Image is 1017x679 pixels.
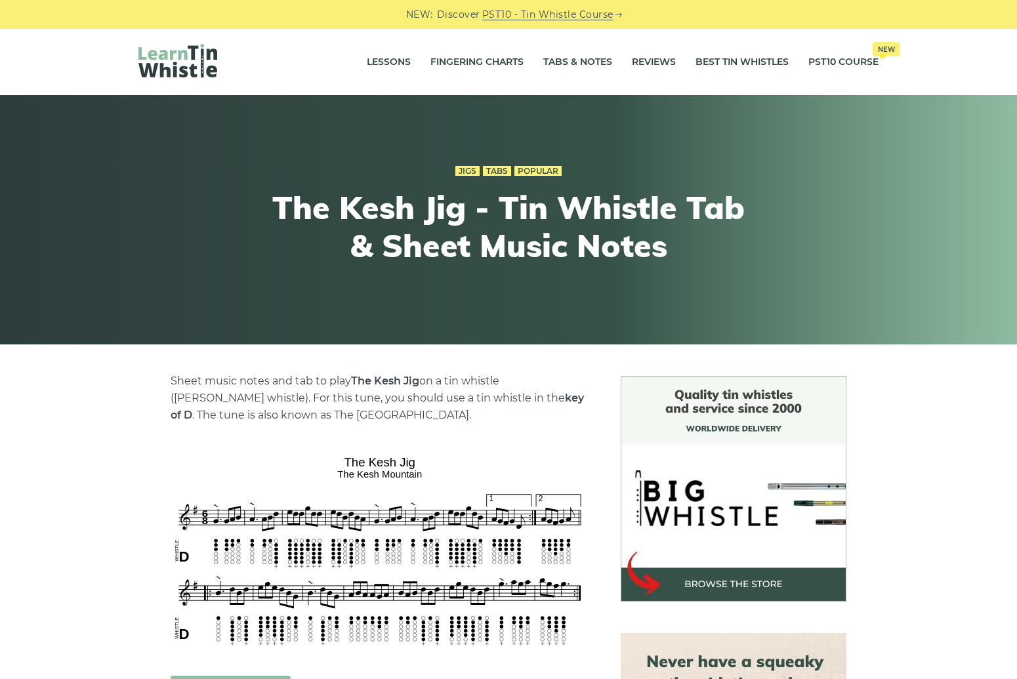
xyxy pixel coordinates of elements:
a: Best Tin Whistles [695,46,789,79]
img: The Kesh Jig Tin Whistle Tabs & Sheet Music [171,451,589,649]
span: New [873,42,900,56]
a: Popular [514,166,562,176]
h1: The Kesh Jig - Tin Whistle Tab & Sheet Music Notes [267,189,750,264]
img: BigWhistle Tin Whistle Store [621,376,846,602]
a: Jigs [455,166,480,176]
a: PST10 CourseNew [808,46,879,79]
img: LearnTinWhistle.com [138,44,217,77]
a: Lessons [367,46,411,79]
p: Sheet music notes and tab to play on a tin whistle ([PERSON_NAME] whistle). For this tune, you sh... [171,373,589,424]
a: Tabs [483,166,511,176]
a: Fingering Charts [430,46,524,79]
strong: The Kesh Jig [351,375,419,387]
a: Reviews [632,46,676,79]
a: Tabs & Notes [543,46,612,79]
